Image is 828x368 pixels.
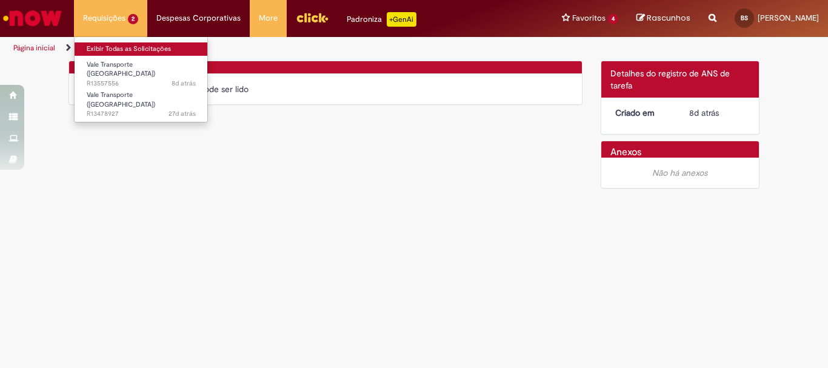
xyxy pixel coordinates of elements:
p: +GenAi [387,12,416,27]
div: Padroniza [347,12,416,27]
time: 22/09/2025 16:00:18 [689,107,719,118]
a: Aberto R13478927 : Vale Transporte (VT) [75,89,208,115]
span: 4 [608,14,618,24]
span: More [259,12,278,24]
a: Aberto R13557556 : Vale Transporte (VT) [75,58,208,84]
span: 8d atrás [689,107,719,118]
span: R13557556 [87,79,196,89]
span: 27d atrás [169,109,196,118]
em: Não há anexos [652,167,707,178]
time: 23/09/2025 08:59:55 [172,79,196,88]
span: Despesas Corporativas [156,12,241,24]
span: Vale Transporte ([GEOGRAPHIC_DATA]) [87,90,155,109]
span: [PERSON_NAME] [758,13,819,23]
span: Detalhes do registro de ANS de tarefa [610,68,730,91]
span: 2 [128,14,138,24]
ul: Requisições [74,36,208,122]
time: 03/09/2025 22:25:44 [169,109,196,118]
h2: Anexos [610,147,641,158]
a: Exibir Todas as Solicitações [75,42,208,56]
dt: Criado em [606,107,681,119]
span: Vale Transporte ([GEOGRAPHIC_DATA]) [87,60,155,79]
img: click_logo_yellow_360x200.png [296,8,329,27]
a: Página inicial [13,43,55,53]
div: Nenhum campo de comentário pode ser lido [78,83,573,95]
a: Rascunhos [636,13,690,24]
img: ServiceNow [1,6,64,30]
span: BS [741,14,748,22]
span: Favoritos [572,12,606,24]
span: Rascunhos [647,12,690,24]
ul: Trilhas de página [9,37,543,59]
span: 8d atrás [172,79,196,88]
span: R13478927 [87,109,196,119]
div: 22/09/2025 16:00:18 [689,107,746,119]
span: Requisições [83,12,125,24]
